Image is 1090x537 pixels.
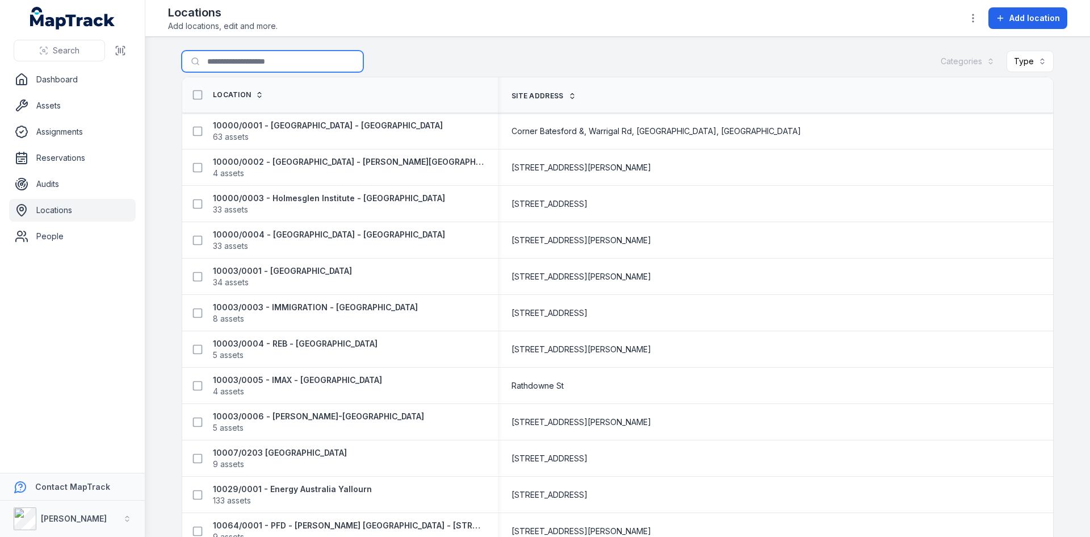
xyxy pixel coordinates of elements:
[9,199,136,222] a: Locations
[213,484,372,495] strong: 10029/0001 - Energy Australia Yallourn
[168,5,278,20] h2: Locations
[512,91,576,101] a: Site address
[213,338,378,349] strong: 10003/0004 - REB - [GEOGRAPHIC_DATA]
[512,307,588,319] span: [STREET_ADDRESS]
[988,7,1067,29] button: Add location
[213,131,249,143] span: 63 assets
[512,91,564,101] span: Site address
[512,235,651,246] span: [STREET_ADDRESS][PERSON_NAME]
[213,120,443,143] a: 10000/0001 - [GEOGRAPHIC_DATA] - [GEOGRAPHIC_DATA]63 assets
[213,447,347,459] strong: 10007/0203 [GEOGRAPHIC_DATA]
[213,156,484,179] a: 10000/0002 - [GEOGRAPHIC_DATA] - [PERSON_NAME][GEOGRAPHIC_DATA]4 assets
[9,68,136,91] a: Dashboard
[213,193,445,215] a: 10000/0003 - Holmesglen Institute - [GEOGRAPHIC_DATA]33 assets
[213,374,382,386] strong: 10003/0005 - IMAX - [GEOGRAPHIC_DATA]
[168,20,278,32] span: Add locations, edit and more.
[213,240,248,252] span: 33 assets
[512,526,651,537] span: [STREET_ADDRESS][PERSON_NAME]
[41,514,107,523] strong: [PERSON_NAME]
[512,453,588,464] span: [STREET_ADDRESS]
[53,45,79,56] span: Search
[35,482,110,492] strong: Contact MapTrack
[213,229,445,252] a: 10000/0004 - [GEOGRAPHIC_DATA] - [GEOGRAPHIC_DATA]33 assets
[512,380,564,392] span: Rathdowne St
[213,265,352,288] a: 10003/0001 - [GEOGRAPHIC_DATA]34 assets
[9,94,136,117] a: Assets
[213,277,249,288] span: 34 assets
[213,484,372,506] a: 10029/0001 - Energy Australia Yallourn133 assets
[1009,13,1060,24] span: Add location
[213,495,251,506] span: 133 assets
[213,349,244,361] span: 5 assets
[213,90,263,99] a: Location
[9,120,136,143] a: Assignments
[1007,51,1054,72] button: Type
[213,302,418,313] strong: 10003/0003 - IMMIGRATION - [GEOGRAPHIC_DATA]
[213,422,244,434] span: 5 assets
[14,40,105,61] button: Search
[213,411,424,434] a: 10003/0006 - [PERSON_NAME]-[GEOGRAPHIC_DATA]5 assets
[213,90,251,99] span: Location
[213,411,424,422] strong: 10003/0006 - [PERSON_NAME]-[GEOGRAPHIC_DATA]
[512,162,651,173] span: [STREET_ADDRESS][PERSON_NAME]
[213,338,378,361] a: 10003/0004 - REB - [GEOGRAPHIC_DATA]5 assets
[213,156,484,168] strong: 10000/0002 - [GEOGRAPHIC_DATA] - [PERSON_NAME][GEOGRAPHIC_DATA]
[213,265,352,277] strong: 10003/0001 - [GEOGRAPHIC_DATA]
[512,198,588,210] span: [STREET_ADDRESS]
[213,120,443,131] strong: 10000/0001 - [GEOGRAPHIC_DATA] - [GEOGRAPHIC_DATA]
[213,193,445,204] strong: 10000/0003 - Holmesglen Institute - [GEOGRAPHIC_DATA]
[213,302,418,324] a: 10003/0003 - IMMIGRATION - [GEOGRAPHIC_DATA]8 assets
[213,204,248,215] span: 33 assets
[213,459,244,470] span: 9 assets
[213,520,484,531] strong: 10064/0001 - PFD - [PERSON_NAME] [GEOGRAPHIC_DATA] - [STREET_ADDRESS][PERSON_NAME]
[512,271,651,282] span: [STREET_ADDRESS][PERSON_NAME]
[512,344,651,355] span: [STREET_ADDRESS][PERSON_NAME]
[213,229,445,240] strong: 10000/0004 - [GEOGRAPHIC_DATA] - [GEOGRAPHIC_DATA]
[213,168,244,179] span: 4 assets
[512,489,588,501] span: [STREET_ADDRESS]
[9,147,136,169] a: Reservations
[213,447,347,470] a: 10007/0203 [GEOGRAPHIC_DATA]9 assets
[9,225,136,248] a: People
[213,386,244,397] span: 4 assets
[30,7,115,30] a: MapTrack
[213,313,244,324] span: 8 assets
[213,374,382,397] a: 10003/0005 - IMAX - [GEOGRAPHIC_DATA]4 assets
[512,126,801,137] span: Corner Batesford &, Warrigal Rd, [GEOGRAPHIC_DATA], [GEOGRAPHIC_DATA]
[512,417,651,428] span: [STREET_ADDRESS][PERSON_NAME]
[9,173,136,195] a: Audits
